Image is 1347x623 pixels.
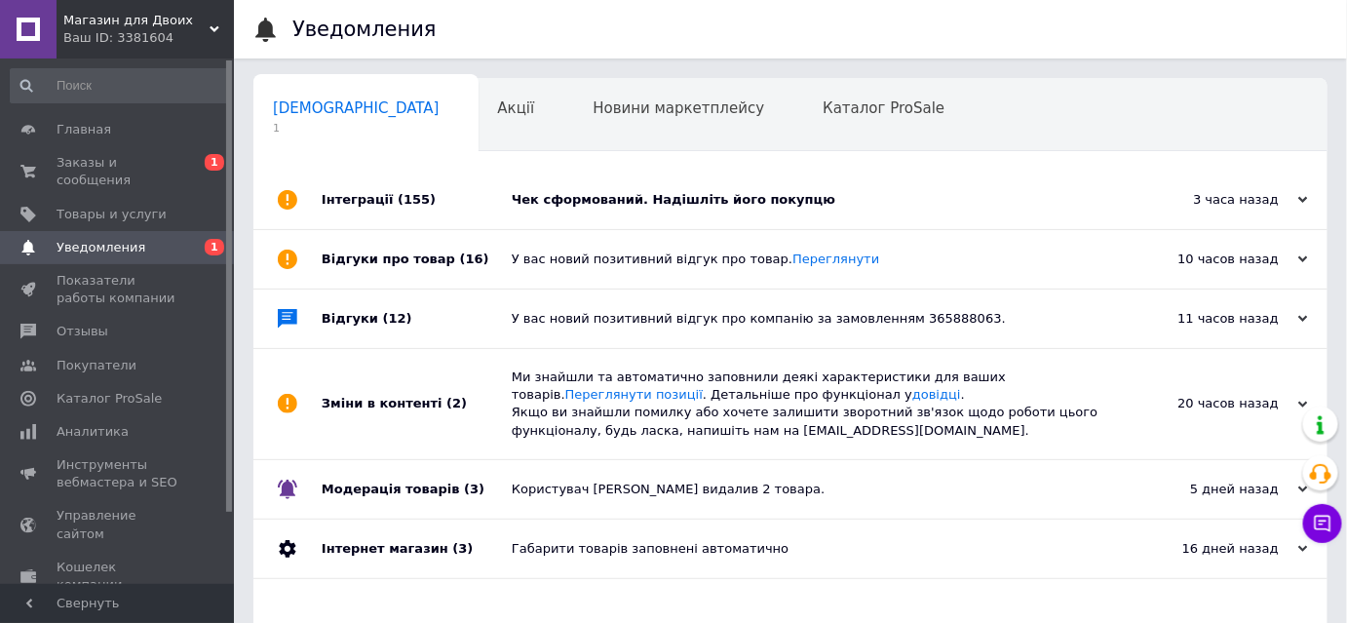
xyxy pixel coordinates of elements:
div: Чек сформований. Надішліть його покупцю [512,191,1113,209]
h1: Уведомления [292,18,437,41]
a: довідці [912,387,961,402]
span: (3) [464,482,484,496]
div: 5 дней назад [1113,481,1308,498]
div: Відгуки про товар [322,230,512,289]
a: Переглянути позиції [565,387,703,402]
span: 1 [273,121,440,136]
span: Управление сайтом [57,507,180,542]
span: (16) [460,252,489,266]
span: Показатели работы компании [57,272,180,307]
div: 11 часов назад [1113,310,1308,328]
div: 3 часа назад [1113,191,1308,209]
span: Заказы и сообщения [57,154,180,189]
div: Зміни в контенті [322,349,512,459]
span: 1 [205,239,224,255]
div: Відгуки [322,290,512,348]
div: 16 дней назад [1113,540,1308,558]
span: Кошелек компании [57,559,180,594]
div: Габарити товарів заповнені автоматично [512,540,1113,558]
input: Поиск [10,68,230,103]
span: Инструменты вебмастера и SEO [57,456,180,491]
div: 20 часов назад [1113,395,1308,412]
span: Новини маркетплейсу [593,99,764,117]
div: 10 часов назад [1113,251,1308,268]
div: У вас новий позитивний відгук про товар. [512,251,1113,268]
button: Чат с покупателем [1303,504,1342,543]
span: Уведомления [57,239,145,256]
div: Користувач [PERSON_NAME] видалив 2 товара. [512,481,1113,498]
span: Покупатели [57,357,136,374]
a: Переглянути [792,252,879,266]
div: Модерація товарів [322,460,512,519]
span: Магазин для Двоих [63,12,210,29]
span: (155) [398,192,436,207]
span: 1 [205,154,224,171]
span: [DEMOGRAPHIC_DATA] [273,99,440,117]
span: Главная [57,121,111,138]
span: (3) [452,541,473,556]
span: Товары и услуги [57,206,167,223]
div: Ми знайшли та автоматично заповнили деякі характеристики для ваших товарів. . Детальніше про функ... [512,369,1113,440]
div: Інтеграції [322,171,512,229]
div: Ваш ID: 3381604 [63,29,234,47]
span: (12) [383,311,412,326]
div: У вас новий позитивний відгук про компанію за замовленням 365888063. [512,310,1113,328]
span: (2) [446,396,467,410]
span: Отзывы [57,323,108,340]
span: Каталог ProSale [823,99,944,117]
div: Інтернет магазин [322,520,512,578]
span: Аналитика [57,423,129,441]
span: Каталог ProSale [57,390,162,408]
span: Акції [498,99,535,117]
